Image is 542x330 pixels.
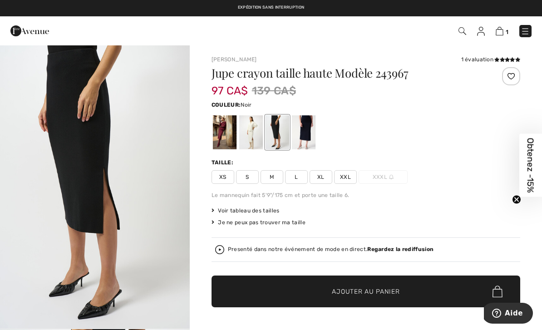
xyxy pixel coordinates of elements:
span: XXXL [359,170,408,184]
div: Obtenez -15%Close teaser [519,133,542,197]
span: Noir [241,102,251,108]
a: Retours gratuits [287,5,327,11]
a: 1 [496,25,508,36]
div: Je ne peux pas trouver ma taille [212,218,520,227]
a: [PERSON_NAME] [212,56,257,63]
img: Regardez la rediffusion [215,245,224,254]
div: Presenté dans notre événement de mode en direct. [228,246,434,252]
button: Ajouter au panier [212,276,520,307]
span: 139 CA$ [252,83,296,99]
div: Bleu Nuit [292,115,315,149]
img: ring-m.svg [389,175,394,179]
h1: Jupe crayon taille haute Modèle 243967 [212,67,469,79]
img: Recherche [458,27,466,35]
a: 1ère Avenue [10,26,49,34]
span: Obtenez -15% [526,138,536,192]
iframe: Ouvre un widget dans lequel vous pouvez trouver plus d’informations [484,303,533,325]
img: 1ère Avenue [10,22,49,40]
span: Ajouter au panier [332,287,399,296]
span: XXL [334,170,357,184]
img: Panier d'achat [496,27,503,35]
span: M [261,170,283,184]
span: L [285,170,308,184]
span: Couleur: [212,102,241,108]
div: Merlot [213,115,237,149]
strong: Regardez la rediffusion [367,246,434,252]
img: Mes infos [477,27,485,36]
img: Menu [521,27,530,36]
span: S [236,170,259,184]
div: 1 évaluation [461,55,520,64]
span: XS [212,170,234,184]
span: 1 [506,29,508,35]
button: Close teaser [512,195,521,204]
div: Le mannequin fait 5'9"/175 cm et porte une taille 6. [212,191,520,199]
a: Livraison gratuite dès 99$ [215,5,275,11]
span: XL [310,170,332,184]
div: Taille: [212,158,235,167]
img: Bag.svg [493,286,503,297]
span: 97 CA$ [212,75,248,97]
span: | [281,5,281,11]
div: Noir [266,115,289,149]
span: Voir tableau des tailles [212,207,280,215]
div: Blanc d'hiver [239,115,263,149]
